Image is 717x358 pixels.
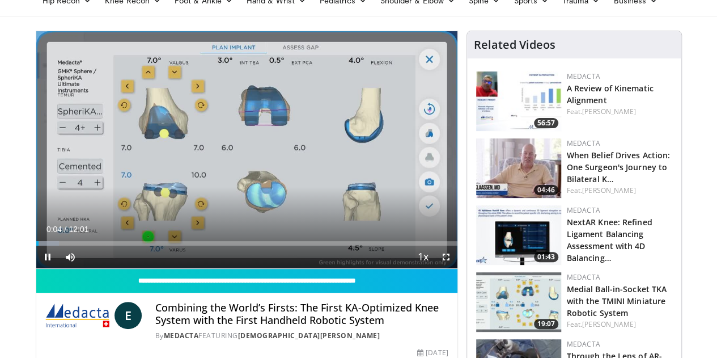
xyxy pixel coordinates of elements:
span: 04:46 [534,185,558,195]
div: Feat. [567,107,672,117]
a: Medial Ball-in-Socket TKA with the TMINI Miniature Robotic System [567,284,667,318]
a: A Review of Kinematic Alignment [567,83,654,106]
a: Medacta [567,339,600,349]
button: Pause [36,246,59,268]
a: 01:43 [476,205,561,265]
img: Medacta [45,302,110,329]
button: Playback Rate [412,246,435,268]
a: When Belief Drives Action: One Surgeon's Journey to Bilateral K… [567,150,671,184]
span: 19:07 [534,319,558,329]
a: Medacta [567,71,600,81]
img: f98fa1a1-3411-4bfe-8299-79a530ffd7ff.150x105_q85_crop-smart_upscale.jpg [476,71,561,131]
img: e4c7c2de-3208-4948-8bee-7202992581dd.150x105_q85_crop-smart_upscale.jpg [476,272,561,332]
h4: Combining the World’s Firsts: The First KA-Optimized Knee System with the First Handheld Robotic ... [155,302,448,326]
a: NextAR Knee: Refined Ligament Balancing Assessment with 4D Balancing… [567,217,652,263]
span: 12:01 [69,225,88,234]
a: [PERSON_NAME] [582,107,636,116]
video-js: Video Player [36,31,457,269]
button: Fullscreen [435,246,457,268]
a: [PERSON_NAME] [582,319,636,329]
a: E [114,302,142,329]
button: Mute [59,246,82,268]
h4: Related Videos [474,38,555,52]
a: 04:46 [476,138,561,198]
a: Medacta [567,205,600,215]
a: [DEMOGRAPHIC_DATA][PERSON_NAME] [238,331,380,340]
div: Feat. [567,319,672,330]
span: 01:43 [534,252,558,262]
span: 56:57 [534,118,558,128]
span: 0:04 [46,225,62,234]
a: Medacta [567,272,600,282]
a: Medacta [164,331,199,340]
div: Feat. [567,186,672,196]
img: 6a8baa29-1674-4a99-9eca-89e914d57116.150x105_q85_crop-smart_upscale.jpg [476,205,561,265]
a: [PERSON_NAME] [582,186,636,195]
div: Progress Bar [36,241,457,246]
a: 19:07 [476,272,561,332]
div: By FEATURING [155,331,448,341]
img: e7443d18-596a-449b-86f2-a7ae2f76b6bd.150x105_q85_crop-smart_upscale.jpg [476,138,561,198]
span: / [65,225,67,234]
div: [DATE] [417,348,448,358]
a: 56:57 [476,71,561,131]
a: Medacta [567,138,600,148]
